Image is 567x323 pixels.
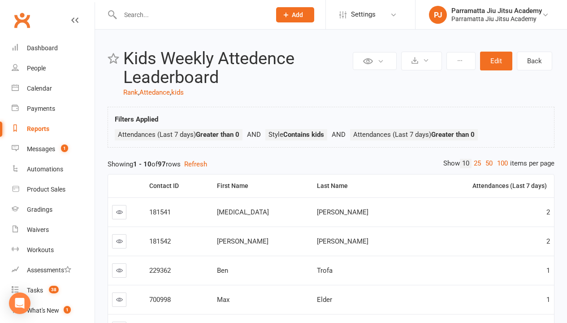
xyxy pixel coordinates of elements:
span: Attendances (Last 7 days) [353,131,475,139]
span: 2 [546,208,550,216]
span: [PERSON_NAME] [317,237,368,245]
div: Dashboard [27,44,58,52]
div: Assessments [27,266,71,274]
a: Workouts [12,240,95,260]
input: Search... [117,9,264,21]
div: Last Name [317,183,405,189]
div: Attendances (Last 7 days) [416,183,547,189]
a: People [12,58,95,79]
div: Parramatta Jiu Jitsu Academy [451,7,542,15]
strong: 97 [158,160,166,168]
span: Attendances (Last 7 days) [118,131,239,139]
strong: Contains kids [283,131,324,139]
strong: 1 - 10 [133,160,151,168]
div: Showing of rows [108,159,554,170]
button: Add [276,7,314,22]
span: Settings [351,4,376,25]
div: Payments [27,105,55,112]
a: Rank [123,88,138,96]
a: Payments [12,99,95,119]
div: Product Sales [27,186,65,193]
div: Workouts [27,246,54,253]
div: Gradings [27,206,52,213]
button: Edit [480,52,512,70]
a: 25 [472,159,483,168]
span: Trofa [317,266,333,275]
a: Clubworx [11,9,33,31]
span: [PERSON_NAME] [317,208,368,216]
a: Tasks 38 [12,280,95,301]
a: 10 [460,159,472,168]
span: 1 [546,266,550,275]
a: Assessments [12,260,95,280]
div: First Name [217,183,306,189]
span: 181541 [149,208,171,216]
strong: Greater than 0 [431,131,475,139]
button: Refresh [184,159,207,170]
span: Ben [217,266,228,275]
a: 100 [495,159,510,168]
div: What's New [27,307,59,314]
span: Add [292,11,303,18]
a: Gradings [12,200,95,220]
span: , [170,88,171,96]
span: 38 [49,286,59,293]
span: Style [268,131,324,139]
a: Product Sales [12,179,95,200]
div: Parramatta Jiu Jitsu Academy [451,15,542,23]
a: Reports [12,119,95,139]
a: Automations [12,159,95,179]
a: Messages 1 [12,139,95,159]
div: Contact ID [149,183,206,189]
span: [PERSON_NAME] [217,237,268,245]
span: 229362 [149,266,171,275]
h2: Kids Weekly Attedence Leaderboard [123,49,351,87]
a: 50 [483,159,495,168]
span: , [138,88,139,96]
span: Max [217,296,229,304]
a: What's New1 [12,301,95,321]
div: Messages [27,145,55,153]
strong: Greater than 0 [196,131,239,139]
span: 1 [61,144,68,152]
a: Back [517,52,552,70]
div: Waivers [27,226,49,233]
a: Waivers [12,220,95,240]
div: Open Intercom Messenger [9,292,30,314]
span: 181542 [149,237,171,245]
div: Calendar [27,85,52,92]
strong: Filters Applied [115,115,158,123]
div: Reports [27,125,49,132]
span: 2 [546,237,550,245]
a: Calendar [12,79,95,99]
div: Show items per page [443,159,554,168]
div: PJ [429,6,447,24]
a: kids [171,88,184,96]
span: Elder [317,296,332,304]
a: Dashboard [12,38,95,58]
div: People [27,65,46,72]
a: Attedance [139,88,170,96]
span: 1 [546,296,550,304]
span: 1 [64,306,71,314]
span: [MEDICAL_DATA] [217,208,269,216]
div: Automations [27,166,63,173]
div: Tasks [27,287,43,294]
span: 700998 [149,296,171,304]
